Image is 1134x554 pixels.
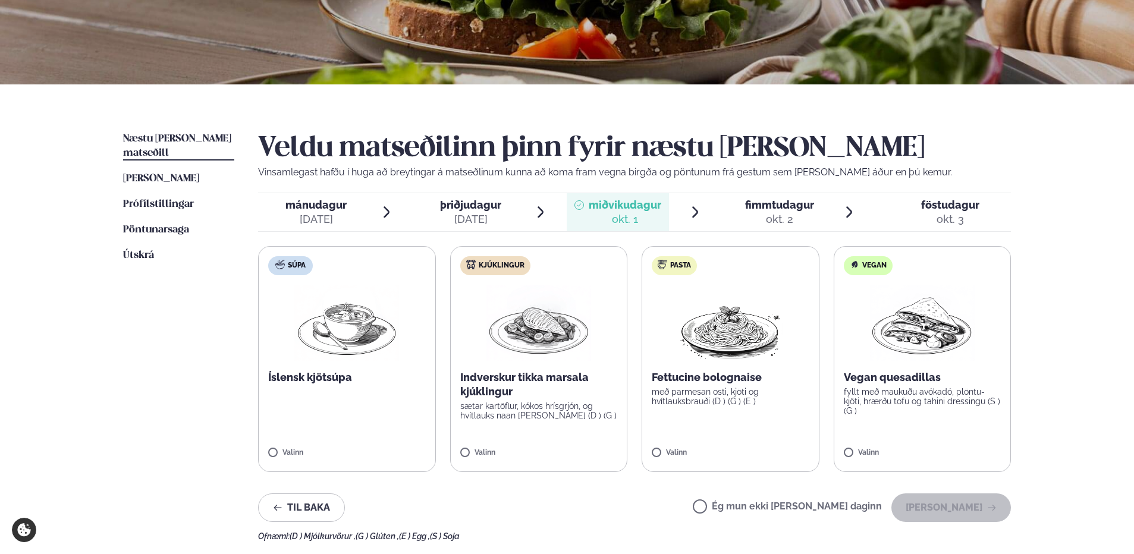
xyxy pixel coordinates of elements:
[285,199,347,211] span: mánudagur
[850,260,859,269] img: Vegan.svg
[589,199,661,211] span: miðvikudagur
[12,518,36,542] a: Cookie settings
[921,212,979,226] div: okt. 3
[123,132,234,160] a: Næstu [PERSON_NAME] matseðill
[123,223,189,237] a: Pöntunarsaga
[891,493,1011,522] button: [PERSON_NAME]
[123,174,199,184] span: [PERSON_NAME]
[285,212,347,226] div: [DATE]
[288,261,306,270] span: Súpa
[258,132,1011,165] h2: Veldu matseðilinn þinn fyrir næstu [PERSON_NAME]
[294,285,399,361] img: Soup.png
[844,387,1001,415] p: fyllt með maukuðu avókadó, plöntu-kjöti, hrærðu tofu og tahini dressingu (S ) (G )
[440,212,501,226] div: [DATE]
[123,250,154,260] span: Útskrá
[486,285,591,361] img: Chicken-breast.png
[862,261,887,270] span: Vegan
[844,370,1001,385] p: Vegan quesadillas
[670,261,691,270] span: Pasta
[589,212,661,226] div: okt. 1
[123,248,154,263] a: Útskrá
[123,225,189,235] span: Pöntunarsaga
[356,531,399,541] span: (G ) Glúten ,
[268,370,426,385] p: Íslensk kjötsúpa
[430,531,460,541] span: (S ) Soja
[290,531,356,541] span: (D ) Mjólkurvörur ,
[870,285,975,361] img: Quesadilla.png
[123,172,199,186] a: [PERSON_NAME]
[678,285,783,361] img: Spagetti.png
[921,199,979,211] span: föstudagur
[652,387,809,406] p: með parmesan osti, kjöti og hvítlauksbrauði (D ) (G ) (E )
[258,493,345,522] button: Til baka
[258,531,1011,541] div: Ofnæmi:
[275,260,285,269] img: soup.svg
[123,197,194,212] a: Prófílstillingar
[460,401,618,420] p: sætar kartöflur, kókos hrísgrjón, og hvítlauks naan [PERSON_NAME] (D ) (G )
[466,260,476,269] img: chicken.svg
[123,199,194,209] span: Prófílstillingar
[652,370,809,385] p: Fettucine bolognaise
[745,212,814,226] div: okt. 2
[460,370,618,399] p: Indverskur tikka marsala kjúklingur
[440,199,501,211] span: þriðjudagur
[658,260,667,269] img: pasta.svg
[123,134,231,158] span: Næstu [PERSON_NAME] matseðill
[258,165,1011,180] p: Vinsamlegast hafðu í huga að breytingar á matseðlinum kunna að koma fram vegna birgða og pöntunum...
[399,531,430,541] span: (E ) Egg ,
[479,261,524,270] span: Kjúklingur
[745,199,814,211] span: fimmtudagur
